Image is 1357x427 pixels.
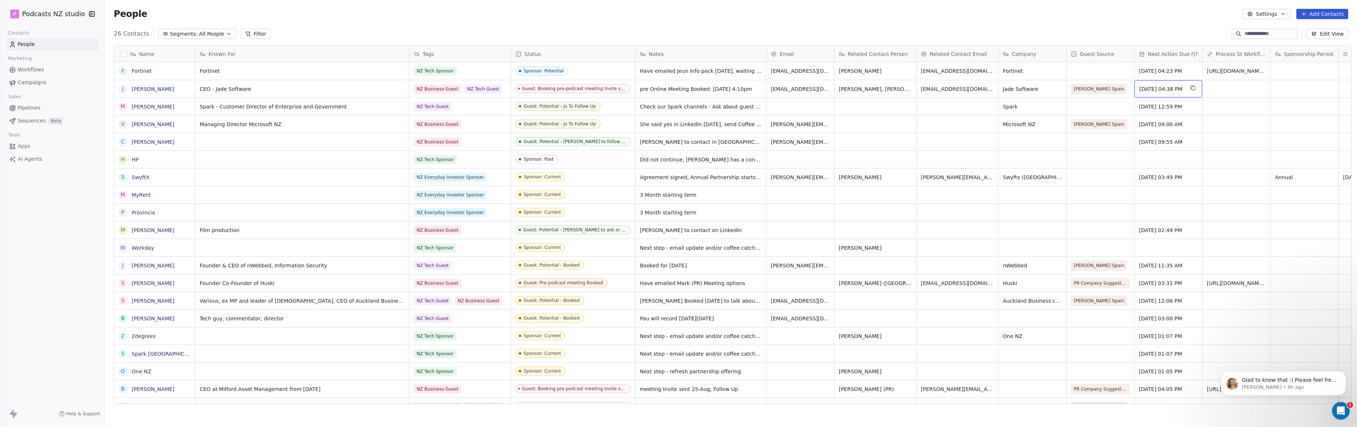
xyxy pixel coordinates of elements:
[1139,174,1198,181] span: [DATE] 03:49 PM
[414,296,452,305] span: NZ Tech Guest
[1271,46,1338,62] div: Sponsorship Period
[22,9,85,19] span: Podcasts NZ studio
[640,209,762,216] span: 3 Month starting term
[200,385,405,393] span: CEO at Milford Asset Management from [DATE]
[1139,368,1198,375] span: [DATE] 01:05 PM
[5,53,35,64] span: Marketing
[1003,174,1062,181] span: Swyftx ([GEOGRAPHIC_DATA])
[839,385,912,393] span: [PERSON_NAME] (PR)
[523,227,626,232] div: Guest: Potential - [PERSON_NAME] to ask or action
[848,50,908,58] span: Related Contact Person
[132,174,149,180] a: SwyftX
[1210,356,1357,407] iframe: Intercom notifications message
[170,30,197,38] span: Segments:
[640,385,762,393] span: meeting Invite sent 25-Aug, Follow Up
[1074,262,1124,269] span: [PERSON_NAME] Spain
[114,8,147,19] span: People
[771,121,830,128] span: [PERSON_NAME][EMAIL_ADDRESS][PERSON_NAME][DOMAIN_NAME]
[209,50,235,58] span: Known For
[511,46,635,62] div: Status
[640,297,762,305] span: [PERSON_NAME] Booked [DATE] to talk about new Auckland Innovation & Technology Alliance + Aucklan...
[132,280,174,286] a: [PERSON_NAME]
[18,104,40,112] span: Pipelines
[200,227,405,234] span: Film production
[1139,85,1184,93] span: [DATE] 04:38 PM
[1003,262,1062,269] span: nWebbed
[524,263,580,268] div: Guest: Potential - Booked
[6,102,99,114] a: Pipelines
[1207,386,1307,392] a: [URL][DOMAIN_NAME][PERSON_NAME]
[640,227,762,234] span: [PERSON_NAME] to contact on LinkedIn
[6,115,99,127] a: SequencesBeta
[5,91,24,102] span: Sales
[771,174,830,181] span: [PERSON_NAME][EMAIL_ADDRESS]
[1003,67,1062,75] span: Fortinet
[649,50,663,58] span: Notes
[414,402,462,411] span: NZ Business Guest
[1074,385,1127,393] span: PR Company Suggestion
[241,29,271,39] button: Filter
[839,403,912,410] span: [PERSON_NAME]
[921,385,994,393] span: [PERSON_NAME][EMAIL_ADDRESS][PERSON_NAME][DOMAIN_NAME]
[1139,227,1198,234] span: [DATE] 02:49 PM
[200,315,405,322] span: Tech guy, commentator, director
[414,385,462,394] span: NZ Business Guest
[524,121,596,127] div: Guest: Potential - Jo To Follow Up
[1207,280,1307,286] a: [URL][DOMAIN_NAME][PERSON_NAME]
[839,174,912,181] span: [PERSON_NAME]
[1284,50,1333,58] span: Sponsorship Period
[640,156,762,163] span: Did not continue, [PERSON_NAME] has a contact
[132,139,174,145] a: [PERSON_NAME]
[132,386,174,392] a: [PERSON_NAME]
[200,403,405,410] span: Founder at Emerge - NZ fintech company that Gorilla uses, with offices near [GEOGRAPHIC_DATA]
[200,85,405,93] span: CEO - Jade Software
[771,403,830,410] span: [EMAIL_ADDRESS][DOMAIN_NAME]
[640,403,762,410] span: Standard NZ Tech Podcast Invite sent 28-Aug
[414,261,452,270] span: NZ Tech Guest
[132,263,174,268] a: [PERSON_NAME]
[1207,68,1282,74] a: [URL][DOMAIN_NAME][DATE]
[114,29,149,38] span: 26 Contacts
[524,316,580,321] div: Guest: Potential - Booked
[1347,402,1353,408] span: 1
[132,121,174,127] a: [PERSON_NAME]
[1003,103,1062,110] span: Spark
[640,174,762,181] span: Agreement signed, Annual Partnership starts [DATE], Invoice to be sent
[839,280,912,287] span: [PERSON_NAME] ([GEOGRAPHIC_DATA])
[1012,50,1036,58] span: Company
[524,210,561,215] div: Sponsor: Current
[18,155,42,163] span: AI Agents
[839,332,912,340] span: [PERSON_NAME]
[1135,46,1202,62] div: Next Action DueFJT
[766,46,834,62] div: Email
[6,153,99,165] a: AI Agents
[921,280,994,287] span: [EMAIL_ADDRESS][DOMAIN_NAME]
[1139,350,1198,357] span: [DATE] 01:07 PM
[121,350,125,357] div: S
[200,297,405,305] span: Various, ex MP and leader of [DEMOGRAPHIC_DATA], CEO of Auckland Business Chamber
[930,50,987,58] span: Related Contact Email
[414,67,457,75] span: NZ Tech Sponsor
[1003,85,1062,93] span: Jade Software
[414,208,487,217] span: NZ Everyday Investor Sponser
[414,138,462,146] span: NZ Business Guest
[1139,67,1198,75] span: [DATE] 04:23 PM
[132,245,154,251] a: Workday
[6,64,99,76] a: Workflows
[139,50,154,58] span: Name
[132,157,139,163] a: HP
[464,402,502,411] span: NZ Tech Guest
[1191,51,1198,57] span: FJT
[121,120,125,128] div: V
[132,210,155,216] a: Provincia
[1074,85,1124,93] span: [PERSON_NAME] Spain
[121,103,125,110] div: M
[524,298,580,303] div: Guest: Potential - Booked
[771,297,830,305] span: [EMAIL_ADDRESS][DOMAIN_NAME]
[640,262,762,269] span: Booked for [DATE]
[635,46,766,62] div: Notes
[771,315,830,322] span: [EMAIL_ADDRESS][DOMAIN_NAME]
